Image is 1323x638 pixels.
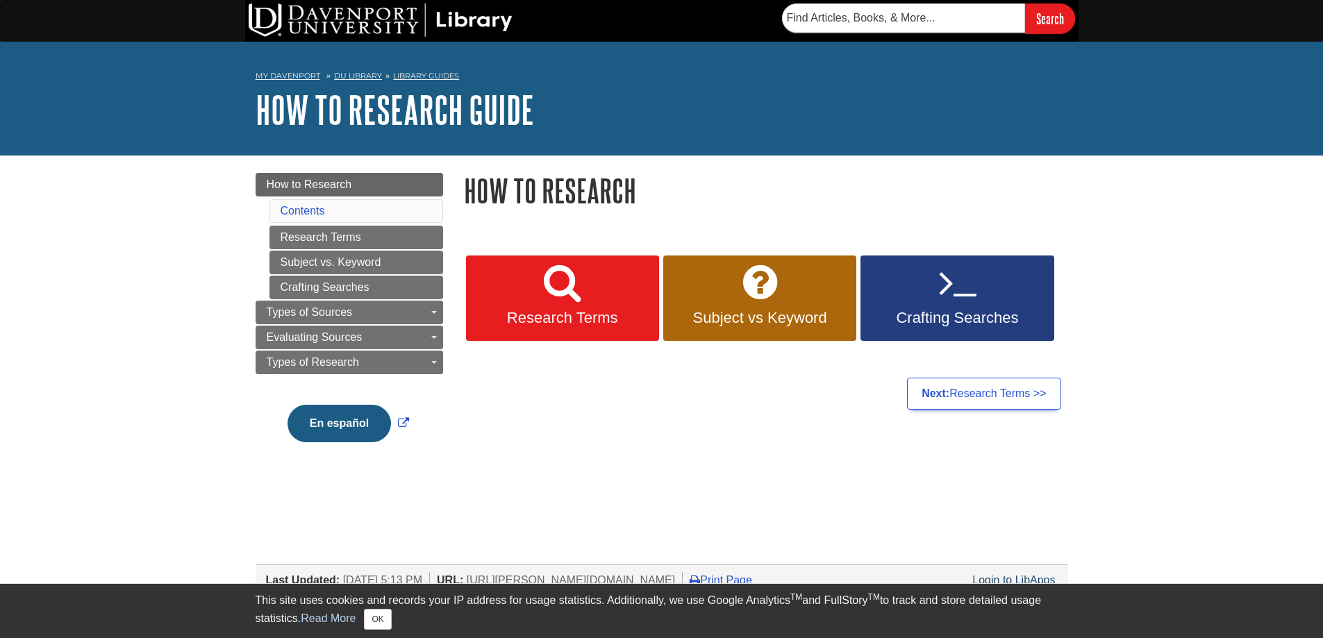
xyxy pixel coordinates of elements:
[256,326,443,349] a: Evaluating Sources
[972,574,1055,586] a: Login to LibApps
[266,574,340,586] span: Last Updated:
[269,251,443,274] a: Subject vs. Keyword
[288,405,391,442] button: En español
[256,70,320,82] a: My Davenport
[907,378,1060,410] a: Next:Research Terms >>
[256,88,534,131] a: How to Research Guide
[871,309,1043,327] span: Crafting Searches
[364,609,391,630] button: Close
[690,574,700,585] i: Print Page
[467,574,676,586] span: [URL][PERSON_NAME][DOMAIN_NAME]
[868,592,880,602] sup: TM
[782,3,1025,33] input: Find Articles, Books, & More...
[256,173,443,196] a: How to Research
[334,71,382,81] a: DU Library
[281,205,325,217] a: Contents
[437,574,463,586] span: URL:
[284,417,413,429] a: Link opens in new window
[267,331,363,343] span: Evaluating Sources
[301,612,356,624] a: Read More
[466,255,659,342] a: Research Terms
[782,3,1075,33] form: Searches DU Library's articles, books, and more
[343,574,422,586] span: [DATE] 5:13 PM
[267,356,359,368] span: Types of Research
[269,226,443,249] a: Research Terms
[663,255,856,342] a: Subject vs Keyword
[256,592,1068,630] div: This site uses cookies and records your IP address for usage statistics. Additionally, we use Goo...
[267,178,352,190] span: How to Research
[464,173,1068,208] h1: How to Research
[393,71,459,81] a: Library Guides
[690,574,752,586] a: Print Page
[476,309,649,327] span: Research Terms
[256,173,443,466] div: Guide Page Menu
[256,351,443,374] a: Types of Research
[249,3,513,37] img: DU Library
[256,301,443,324] a: Types of Sources
[790,592,802,602] sup: TM
[267,306,353,318] span: Types of Sources
[1025,3,1075,33] input: Search
[269,276,443,299] a: Crafting Searches
[860,255,1054,342] a: Crafting Searches
[256,67,1068,89] nav: breadcrumb
[674,309,846,327] span: Subject vs Keyword
[922,387,949,399] strong: Next:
